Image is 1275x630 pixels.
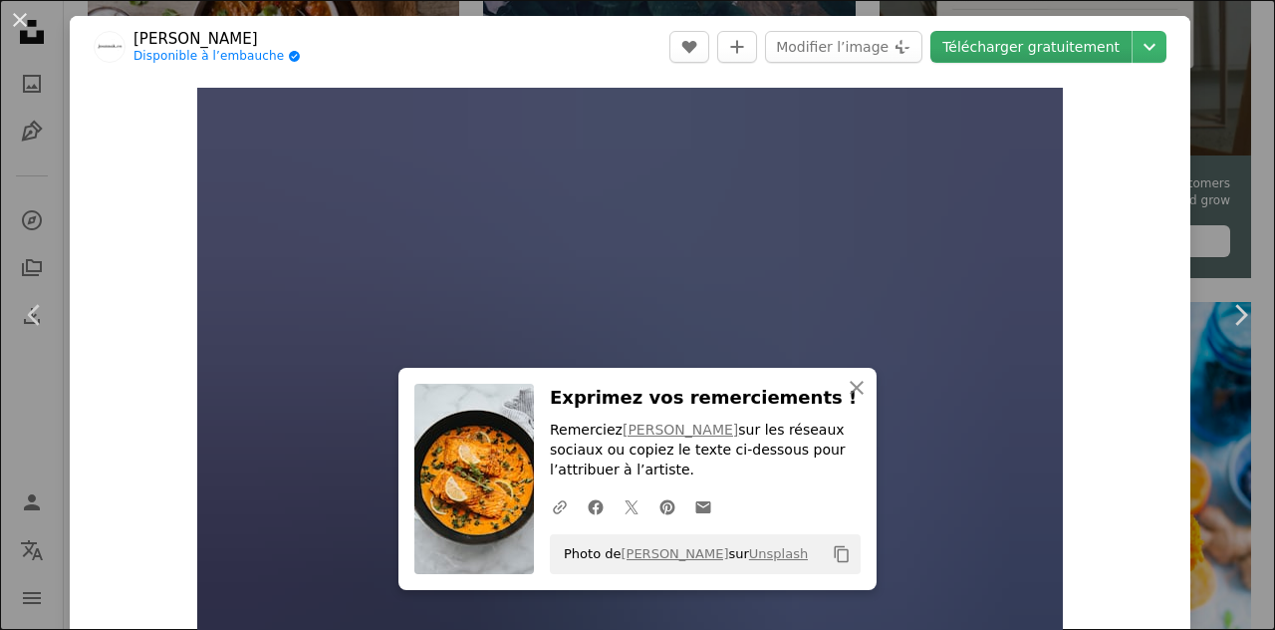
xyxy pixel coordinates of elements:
[621,546,728,561] a: [PERSON_NAME]
[578,486,614,526] a: Partagez-leFacebook
[717,31,757,63] button: Ajouter à la collection
[749,546,808,561] a: Unsplash
[825,537,859,571] button: Copier dans le presse-papier
[94,31,126,63] img: Accéder au profil de Joanna Kosinska
[133,29,301,49] a: [PERSON_NAME]
[614,486,649,526] a: Partagez-leTwitter
[550,421,861,480] p: Remerciez sur les réseaux sociaux ou copiez le texte ci-dessous pour l’attribuer à l’artiste.
[765,31,922,63] button: Modifier l’image
[623,422,738,438] a: [PERSON_NAME]
[669,31,709,63] button: J’aime
[550,384,861,413] h3: Exprimez vos remerciements !
[685,486,721,526] a: Partager par mail
[1205,219,1275,411] a: Suivant
[1133,31,1166,63] button: Choisissez la taille de téléchargement
[554,538,808,570] span: Photo de sur
[930,31,1132,63] a: Télécharger gratuitement
[133,49,301,65] a: Disponible à l’embauche
[649,486,685,526] a: Partagez-lePinterest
